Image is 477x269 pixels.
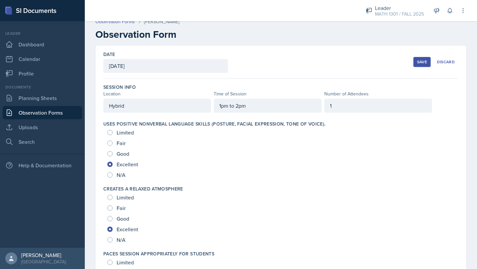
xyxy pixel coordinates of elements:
div: MATH 1301 / FALL 2025 [375,11,424,18]
a: Dashboard [3,38,82,51]
span: Limited [117,129,134,136]
label: Paces session appropriately for students [103,250,214,257]
a: Uploads [3,121,82,134]
label: Session Info [103,84,136,90]
a: Planning Sheets [3,91,82,105]
div: Location [103,90,211,97]
span: Excellent [117,226,138,233]
p: 1pm to 2pm [219,102,316,110]
a: Observation Forms [3,106,82,119]
span: Limited [117,194,134,201]
span: N/A [117,172,126,178]
label: Date [103,51,115,58]
div: Discard [437,59,455,65]
label: Creates a relaxed atmosphere [103,186,183,192]
div: Save [417,59,427,65]
p: 1 [330,102,426,110]
label: Uses positive nonverbal language skills (posture, facial expression, tone of voice). [103,121,325,127]
div: Documents [3,84,82,90]
span: Excellent [117,161,138,168]
span: Good [117,150,129,157]
span: Good [117,215,129,222]
a: Search [3,135,82,148]
div: [PERSON_NAME] [144,18,179,25]
button: Save [413,57,431,67]
span: Fair [117,205,126,211]
span: Fair [117,140,126,146]
span: N/A [117,237,126,243]
a: Observation Forms [95,18,135,25]
div: Help & Documentation [3,159,82,172]
p: Hybrid [109,102,205,110]
div: Number of Attendees [324,90,432,97]
span: Limited [117,259,134,266]
div: Time of Session [214,90,321,97]
h2: Observation Form [95,28,466,40]
div: [GEOGRAPHIC_DATA] [21,258,66,265]
a: Profile [3,67,82,80]
div: Leader [375,4,424,12]
a: Calendar [3,52,82,66]
div: Leader [3,30,82,36]
button: Discard [433,57,458,67]
div: [PERSON_NAME] [21,252,66,258]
